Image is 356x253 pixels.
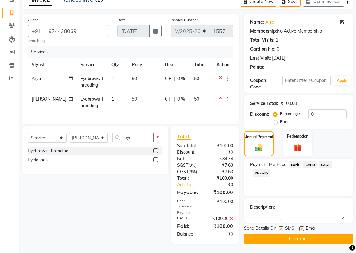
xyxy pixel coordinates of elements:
div: Membership: [250,28,277,34]
div: 1 [276,37,278,43]
label: Redemption [287,133,308,139]
span: | [174,96,175,102]
div: ₹84.74 [205,156,238,162]
span: Eyebrows Threading [80,76,104,88]
th: Stylist [28,58,77,72]
div: Points: [250,64,264,70]
span: CARD [303,161,317,168]
span: Payment Methods [250,161,286,168]
div: No Active Membership [250,28,347,34]
label: Percentage [280,111,300,116]
div: ( ) [172,162,205,169]
div: Discount: [172,149,205,156]
label: Client [28,17,38,23]
span: CASH [319,161,332,168]
div: 0 [277,46,279,52]
span: 0 F [165,75,171,82]
input: Enter Offer / Coupon Code [282,76,331,85]
span: Send Details On [244,225,276,233]
span: Arya [32,76,41,81]
th: Price [128,58,161,72]
span: Total [177,133,191,140]
th: Service [77,58,108,72]
span: Email [306,225,316,233]
div: ₹7.63 [205,169,238,175]
div: Last Visit: [250,55,271,61]
div: ₹100.00 [205,188,238,196]
div: Description: [250,204,275,210]
span: 0 % [177,75,185,82]
div: Coupon Code [250,77,282,90]
div: ₹100.00 [281,100,297,107]
span: Eyebrows Threading [80,96,104,108]
a: Add Tip [172,182,211,188]
th: Disc [161,58,190,72]
div: ( ) [172,169,205,175]
span: CGST [177,169,189,174]
div: Eyelashes [28,157,48,163]
img: _gift.svg [291,143,304,153]
th: Total [190,58,213,72]
div: Services [28,46,238,58]
input: Search or Scan [112,133,154,142]
div: ₹100.00 [205,175,238,182]
div: Total Visits: [250,37,275,43]
span: 9% [189,163,195,168]
small: searching... [28,38,108,44]
div: ₹0 [211,182,238,188]
a: Anjali [265,19,276,25]
div: Sub Total: [172,142,205,149]
label: Invoice Number [171,17,198,23]
th: Action [213,58,233,72]
span: 1 [111,76,114,81]
span: [PERSON_NAME] [32,96,66,102]
div: Payments [177,210,233,215]
div: Paid: [172,222,205,230]
span: 50 [194,96,199,102]
span: 50 [132,96,137,102]
span: 9% [190,169,196,174]
button: Apply [333,76,351,85]
div: Cash Tendered: [172,198,205,209]
div: Discount: [250,111,269,118]
span: 50 [132,76,137,81]
span: SGST [177,162,188,168]
div: ₹7.63 [205,162,238,169]
input: Search by Name/Mobile/Email/Code [45,25,108,37]
div: ₹0 [205,149,238,156]
div: Card on file: [250,46,276,52]
div: Net: [172,156,205,162]
span: 0 F [165,96,171,102]
img: _cash.svg [253,143,265,152]
span: SMS [285,225,294,233]
div: [DATE] [272,55,285,61]
div: ₹100.00 [205,198,238,209]
div: Service Total: [250,100,278,107]
label: Date [117,17,126,23]
div: Eyebrows Threading [28,148,68,154]
th: Qty [108,58,128,72]
span: 0 % [177,96,185,102]
div: ₹0 [205,231,238,237]
button: +91 [28,25,45,37]
span: | [174,75,175,82]
div: ₹100.00 [205,222,238,230]
label: Fixed [280,119,289,124]
label: Manual Payment [244,134,274,140]
div: Payable: [172,188,205,196]
span: 1 [111,96,114,102]
button: Checkout [244,234,353,244]
span: PhonePe [253,169,270,177]
div: Total: [172,175,205,182]
span: Bank [289,161,301,168]
div: Name: [250,19,264,25]
div: CASH [172,215,205,222]
div: Balance : [172,231,205,237]
div: ₹100.00 [205,142,238,149]
span: 50 [194,76,199,81]
div: ₹100.00 [205,215,238,222]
